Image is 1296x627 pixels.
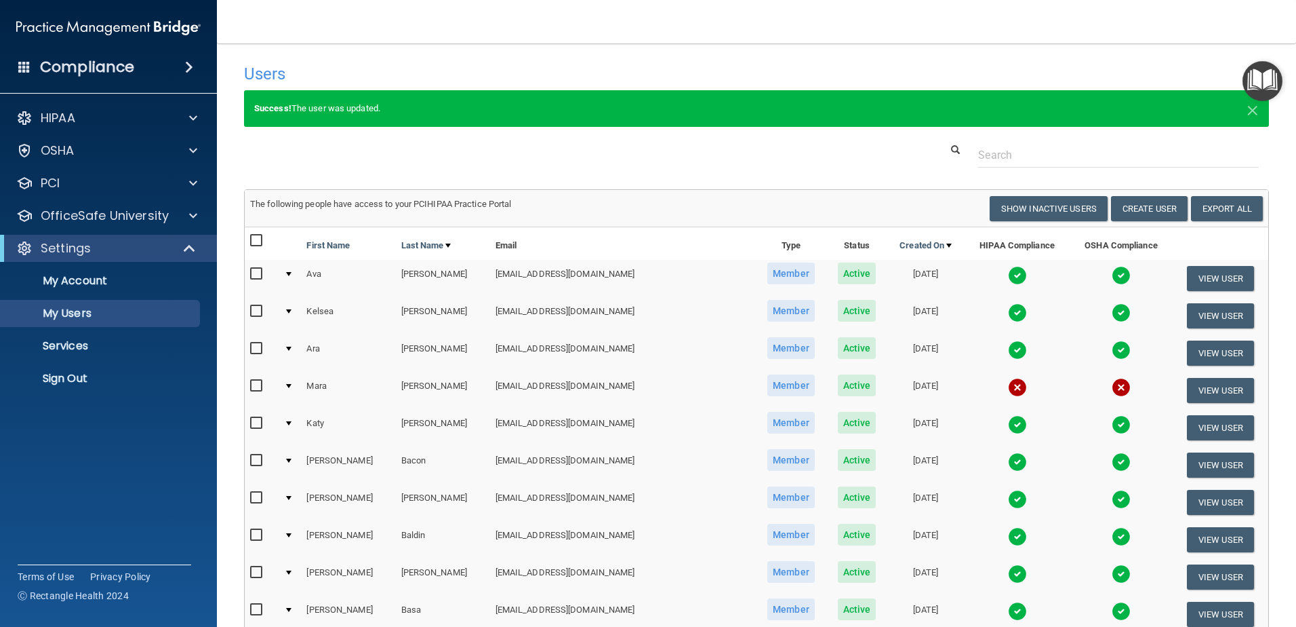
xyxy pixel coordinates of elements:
[838,487,876,508] span: Active
[41,175,60,191] p: PCI
[16,208,197,224] a: OfficeSafe University
[1008,453,1027,472] img: tick.e7d51cea.svg
[767,337,815,359] span: Member
[1191,196,1263,221] a: Export All
[40,58,134,77] h4: Compliance
[18,589,129,603] span: Ⓒ Rectangle Health 2024
[490,297,756,335] td: [EMAIL_ADDRESS][DOMAIN_NAME]
[1112,527,1131,546] img: tick.e7d51cea.svg
[301,297,395,335] td: Kelsea
[250,199,512,209] span: The following people have access to your PCIHIPAA Practice Portal
[254,103,291,113] strong: Success!
[1111,196,1188,221] button: Create User
[887,484,965,521] td: [DATE]
[838,300,876,322] span: Active
[1008,415,1027,434] img: tick.e7d51cea.svg
[396,484,490,521] td: [PERSON_NAME]
[767,375,815,396] span: Member
[1187,527,1254,552] button: View User
[1187,602,1254,627] button: View User
[9,274,194,288] p: My Account
[1112,378,1131,397] img: cross.ca9f0e7f.svg
[1112,453,1131,472] img: tick.e7d51cea.svg
[767,449,815,471] span: Member
[16,14,201,41] img: PMB logo
[1008,490,1027,509] img: tick.e7d51cea.svg
[887,297,965,335] td: [DATE]
[1061,531,1280,585] iframe: Drift Widget Chat Controller
[1008,527,1027,546] img: tick.e7d51cea.svg
[18,570,74,584] a: Terms of Use
[490,521,756,558] td: [EMAIL_ADDRESS][DOMAIN_NAME]
[1187,453,1254,478] button: View User
[1187,266,1254,291] button: View User
[396,521,490,558] td: Baldin
[490,484,756,521] td: [EMAIL_ADDRESS][DOMAIN_NAME]
[1112,490,1131,509] img: tick.e7d51cea.svg
[767,524,815,546] span: Member
[978,142,1259,168] input: Search
[1112,602,1131,621] img: tick.e7d51cea.svg
[767,487,815,508] span: Member
[301,409,395,446] td: Katy
[41,142,75,159] p: OSHA
[887,446,965,484] td: [DATE]
[767,598,815,620] span: Member
[396,372,490,409] td: [PERSON_NAME]
[838,598,876,620] span: Active
[1112,415,1131,434] img: tick.e7d51cea.svg
[1112,303,1131,322] img: tick.e7d51cea.svg
[490,558,756,596] td: [EMAIL_ADDRESS][DOMAIN_NAME]
[767,561,815,583] span: Member
[301,335,395,372] td: Ara
[9,307,194,320] p: My Users
[1008,565,1027,584] img: tick.e7d51cea.svg
[301,521,395,558] td: [PERSON_NAME]
[1008,602,1027,621] img: tick.e7d51cea.svg
[490,446,756,484] td: [EMAIL_ADDRESS][DOMAIN_NAME]
[1187,341,1254,366] button: View User
[16,110,197,126] a: HIPAA
[1008,266,1027,285] img: tick.e7d51cea.svg
[490,335,756,372] td: [EMAIL_ADDRESS][DOMAIN_NAME]
[301,260,395,297] td: Ava
[9,339,194,353] p: Services
[887,521,965,558] td: [DATE]
[887,409,965,446] td: [DATE]
[41,208,169,224] p: OfficeSafe University
[1247,95,1259,122] span: ×
[301,446,395,484] td: [PERSON_NAME]
[767,300,815,322] span: Member
[767,263,815,284] span: Member
[838,561,876,583] span: Active
[755,227,826,260] th: Type
[1070,227,1173,260] th: OSHA Compliance
[301,558,395,596] td: [PERSON_NAME]
[838,412,876,434] span: Active
[1112,266,1131,285] img: tick.e7d51cea.svg
[16,142,197,159] a: OSHA
[396,297,490,335] td: [PERSON_NAME]
[767,412,815,434] span: Member
[41,240,91,256] p: Settings
[490,372,756,409] td: [EMAIL_ADDRESS][DOMAIN_NAME]
[1187,378,1254,403] button: View User
[490,227,756,260] th: Email
[301,372,395,409] td: Mara
[838,524,876,546] span: Active
[401,237,451,254] a: Last Name
[396,409,490,446] td: [PERSON_NAME]
[887,260,965,297] td: [DATE]
[838,449,876,471] span: Active
[9,372,194,385] p: Sign Out
[1247,100,1259,117] button: Close
[244,65,834,83] h4: Users
[838,263,876,284] span: Active
[1187,303,1254,328] button: View User
[244,90,1269,127] div: The user was updated.
[887,335,965,372] td: [DATE]
[827,227,887,260] th: Status
[396,446,490,484] td: Bacon
[1187,415,1254,440] button: View User
[1008,341,1027,360] img: tick.e7d51cea.svg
